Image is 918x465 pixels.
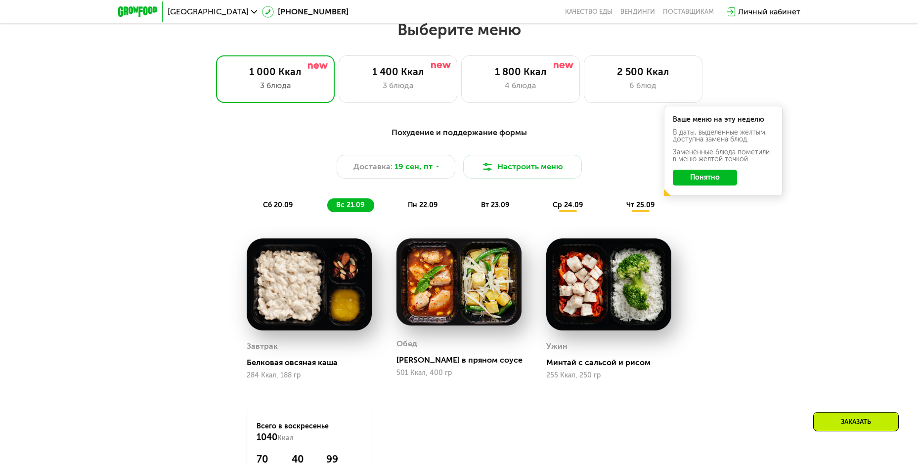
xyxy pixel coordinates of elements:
div: Ужин [546,339,568,354]
div: 255 Ккал, 250 гр [546,372,671,379]
a: Качество еды [565,8,612,16]
div: Белковая овсяная каша [247,358,380,368]
span: ср 24.09 [553,201,583,209]
a: [PHONE_NUMBER] [262,6,349,18]
div: Минтай с сальсой и рисом [546,358,679,368]
button: Понятно [673,170,737,186]
span: 19 сен, пт [394,161,433,173]
span: Ккал [277,434,294,442]
div: 40 [292,453,314,465]
div: 1 000 Ккал [226,66,324,78]
div: 3 блюда [349,80,447,92]
div: 6 блюд [594,80,692,92]
a: Вендинги [620,8,655,16]
div: В даты, выделенные желтым, доступна замена блюд. [673,129,774,143]
span: чт 25.09 [626,201,655,209]
div: 501 Ккал, 400 гр [396,369,522,377]
span: [GEOGRAPHIC_DATA] [168,8,249,16]
span: 1040 [257,432,277,443]
div: 99 [326,453,362,465]
span: Доставка: [353,161,393,173]
button: Настроить меню [463,155,582,179]
span: сб 20.09 [263,201,293,209]
h2: Выберите меню [32,20,886,40]
div: Похудение и поддержание формы [167,127,752,139]
span: пн 22.09 [408,201,437,209]
div: Личный кабинет [738,6,800,18]
div: 4 блюда [472,80,569,92]
div: Обед [396,336,417,351]
div: Заказать [813,412,899,431]
span: вс 21.09 [336,201,364,209]
div: 70 [257,453,279,465]
div: 284 Ккал, 188 гр [247,372,372,379]
span: вт 23.09 [481,201,509,209]
div: 2 500 Ккал [594,66,692,78]
div: 1 400 Ккал [349,66,447,78]
div: 1 800 Ккал [472,66,569,78]
div: Ваше меню на эту неделю [673,116,774,123]
div: поставщикам [663,8,714,16]
div: Всего в воскресенье [257,421,362,443]
div: [PERSON_NAME] в пряном соусе [396,355,529,365]
div: Заменённые блюда пометили в меню жёлтой точкой. [673,149,774,163]
div: Завтрак [247,339,278,354]
div: 3 блюда [226,80,324,92]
